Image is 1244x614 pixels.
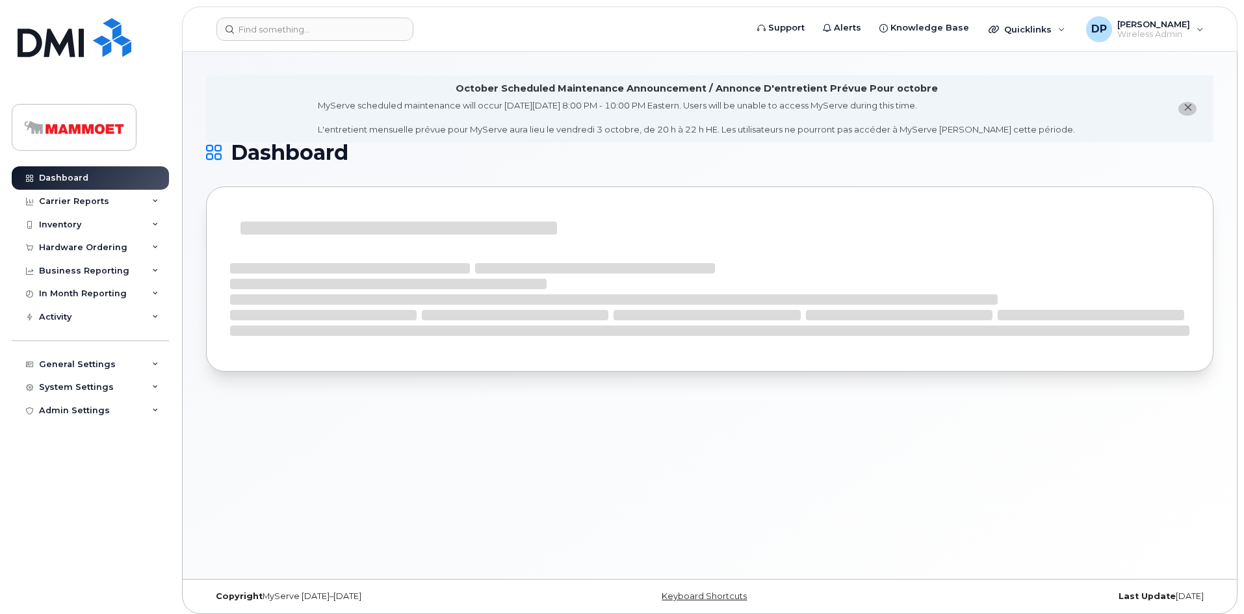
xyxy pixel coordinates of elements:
button: close notification [1178,102,1197,116]
strong: Copyright [216,591,263,601]
strong: Last Update [1119,591,1176,601]
div: MyServe scheduled maintenance will occur [DATE][DATE] 8:00 PM - 10:00 PM Eastern. Users will be u... [318,99,1075,136]
span: Dashboard [231,143,348,162]
div: [DATE] [877,591,1213,602]
a: Keyboard Shortcuts [662,591,747,601]
div: October Scheduled Maintenance Announcement / Annonce D'entretient Prévue Pour octobre [456,82,938,96]
div: MyServe [DATE]–[DATE] [206,591,542,602]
